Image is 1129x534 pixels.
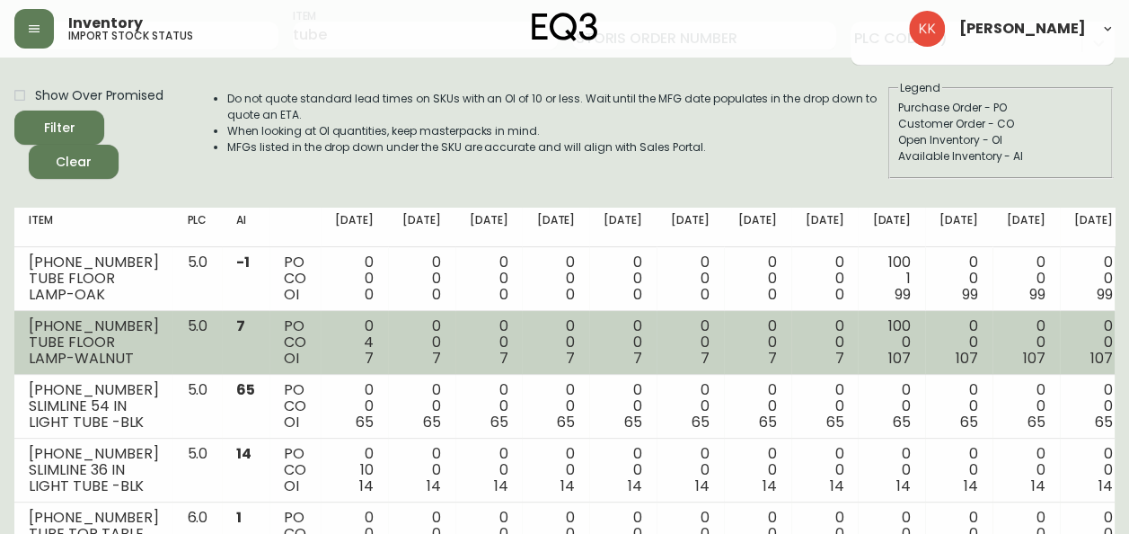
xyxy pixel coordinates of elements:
[898,80,942,96] legend: Legend
[671,254,710,303] div: 0 0
[1060,208,1127,247] th: [DATE]
[872,318,911,367] div: 100 0
[29,510,158,526] div: [PHONE_NUMBER]
[738,318,777,367] div: 0 0
[284,284,299,305] span: OI
[829,476,843,496] span: 14
[455,208,523,247] th: [DATE]
[791,208,859,247] th: [DATE]
[29,382,158,398] div: [PHONE_NUMBER]
[834,348,843,369] span: 7
[470,254,508,303] div: 0 0
[29,318,158,334] div: [PHONE_NUMBER]
[898,100,1103,116] div: Purchase Order - PO
[284,412,299,432] span: OI
[806,318,844,367] div: 0 0
[365,348,374,369] span: 7
[423,412,441,432] span: 65
[432,284,441,305] span: 0
[35,86,163,105] span: Show Over Promised
[898,148,1103,165] div: Available Inventory - AI
[1028,412,1045,432] span: 65
[738,446,777,494] div: 0 0
[29,145,119,179] button: Clear
[759,412,777,432] span: 65
[172,311,222,375] td: 5.0
[14,208,172,247] th: Item
[365,284,374,305] span: 0
[589,208,657,247] th: [DATE]
[701,348,710,369] span: 7
[29,446,158,462] div: [PHONE_NUMBER]
[557,412,575,432] span: 65
[14,111,104,145] button: Filter
[494,476,508,496] span: 14
[939,382,978,431] div: 0 0
[671,318,710,367] div: 0 0
[29,271,158,303] div: TUBE FLOOR LAMP-OAK
[427,476,441,496] span: 14
[227,91,886,123] li: Do not quote standard lead times on SKUs with an OI of 10 or less. Wait until the MFG date popula...
[604,446,642,494] div: 0 0
[925,208,992,247] th: [DATE]
[1007,254,1045,303] div: 0 0
[172,208,222,247] th: PLC
[604,254,642,303] div: 0 0
[536,382,575,431] div: 0 0
[657,208,724,247] th: [DATE]
[490,412,508,432] span: 65
[893,412,911,432] span: 65
[872,446,911,494] div: 0 0
[898,116,1103,132] div: Customer Order - CO
[1089,348,1112,369] span: 107
[956,348,978,369] span: 107
[1074,254,1113,303] div: 0 0
[236,316,245,336] span: 7
[964,476,978,496] span: 14
[768,284,777,305] span: 0
[499,348,508,369] span: 7
[858,208,925,247] th: [DATE]
[1007,382,1045,431] div: 0 0
[236,507,242,528] span: 1
[227,123,886,139] li: When looking at OI quantities, keep masterpacks in mind.
[68,31,193,41] h5: import stock status
[763,476,777,496] span: 14
[806,446,844,494] div: 0 0
[532,13,598,41] img: logo
[671,382,710,431] div: 0 0
[738,254,777,303] div: 0 0
[1007,318,1045,367] div: 0 0
[959,22,1086,36] span: [PERSON_NAME]
[560,476,575,496] span: 14
[1098,476,1112,496] span: 14
[402,254,441,303] div: 0 0
[1096,284,1112,305] span: 99
[172,247,222,311] td: 5.0
[872,254,911,303] div: 100 1
[768,348,777,369] span: 7
[522,208,589,247] th: [DATE]
[236,379,255,400] span: 65
[1029,284,1045,305] span: 99
[992,208,1060,247] th: [DATE]
[359,476,374,496] span: 14
[356,412,374,432] span: 65
[872,382,911,431] div: 0 0
[628,476,642,496] span: 14
[1074,382,1113,431] div: 0 0
[566,348,575,369] span: 7
[402,382,441,431] div: 0 0
[1074,318,1113,367] div: 0 0
[29,398,158,431] div: SLIMLINE 54 IN LIGHT TUBE -BLK
[470,318,508,367] div: 0 0
[335,318,374,367] div: 0 4
[236,252,250,272] span: -1
[222,208,269,247] th: AI
[898,132,1103,148] div: Open Inventory - OI
[896,476,911,496] span: 14
[536,254,575,303] div: 0 0
[227,139,886,156] li: MFGs listed in the drop down under the SKU are accurate and will align with Sales Portal.
[284,348,299,369] span: OI
[1007,446,1045,494] div: 0 0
